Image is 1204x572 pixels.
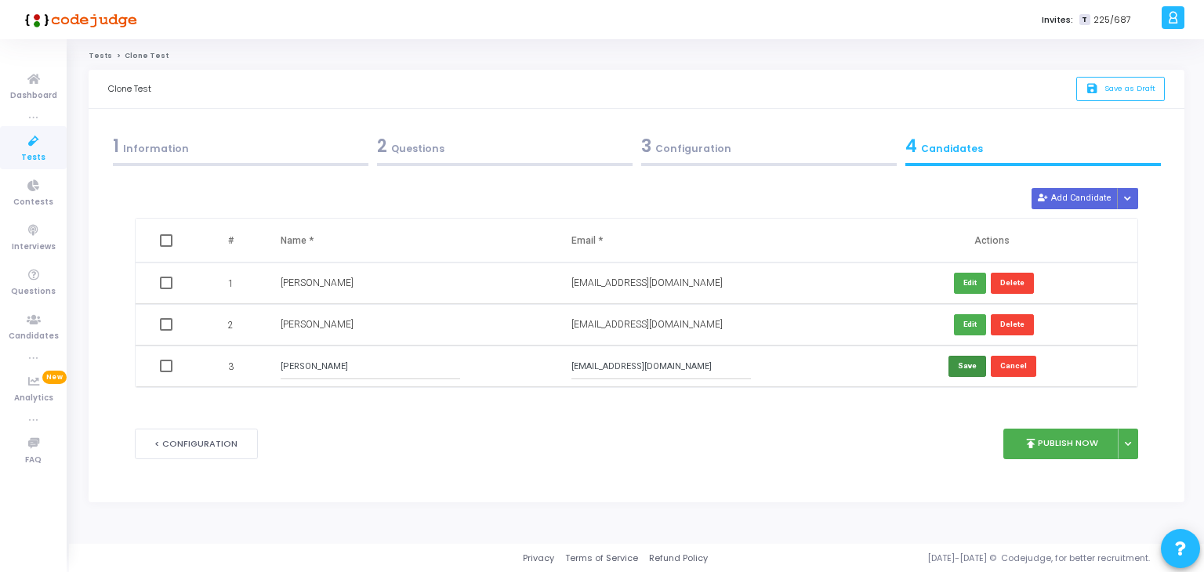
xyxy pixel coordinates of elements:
[991,314,1034,335] button: Delete
[565,552,638,565] a: Terms of Service
[954,273,986,294] button: Edit
[25,454,42,467] span: FAQ
[135,429,259,459] button: < Configuration
[1076,77,1165,101] button: saveSave as Draft
[228,277,234,291] span: 1
[991,356,1036,377] button: Cancel
[113,134,119,158] span: 1
[1024,436,1038,451] i: publish
[108,129,372,171] a: 1Information
[636,129,901,171] a: 3Configuration
[991,273,1034,294] button: Delete
[1079,14,1090,26] span: T
[108,70,151,108] div: Clone Test
[901,129,1165,171] a: 4Candidates
[125,51,169,60] span: Clone Test
[42,371,67,384] span: New
[954,314,986,335] button: Edit
[200,219,265,262] th: #
[1093,13,1131,27] span: 225/687
[228,318,234,332] span: 2
[12,241,56,254] span: Interviews
[649,552,708,565] a: Refund Policy
[228,360,234,374] span: 3
[89,51,112,60] a: Tests
[641,134,651,158] span: 3
[641,133,897,159] div: Configuration
[1003,429,1119,459] button: publishPublish Now
[1104,83,1155,93] span: Save as Draft
[377,133,633,159] div: Questions
[11,285,56,299] span: Questions
[556,219,847,262] th: Email *
[10,89,57,103] span: Dashboard
[372,129,636,171] a: 2Questions
[89,51,1184,61] nav: breadcrumb
[571,277,723,288] span: [EMAIL_ADDRESS][DOMAIN_NAME]
[281,277,354,288] span: [PERSON_NAME]
[9,330,59,343] span: Candidates
[1032,188,1118,209] button: Add Candidate
[1086,82,1102,96] i: save
[571,319,723,330] span: [EMAIL_ADDRESS][DOMAIN_NAME]
[905,134,917,158] span: 4
[14,392,53,405] span: Analytics
[265,219,556,262] th: Name *
[523,552,554,565] a: Privacy
[905,133,1161,159] div: Candidates
[113,133,368,159] div: Information
[377,134,387,158] span: 2
[1117,188,1139,209] div: Button group with nested dropdown
[20,4,137,35] img: logo
[1042,13,1073,27] label: Invites:
[847,219,1137,262] th: Actions
[13,196,53,209] span: Contests
[281,319,354,330] span: [PERSON_NAME]
[21,151,45,165] span: Tests
[948,356,986,377] button: Save
[708,552,1184,565] div: [DATE]-[DATE] © Codejudge, for better recruitment.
